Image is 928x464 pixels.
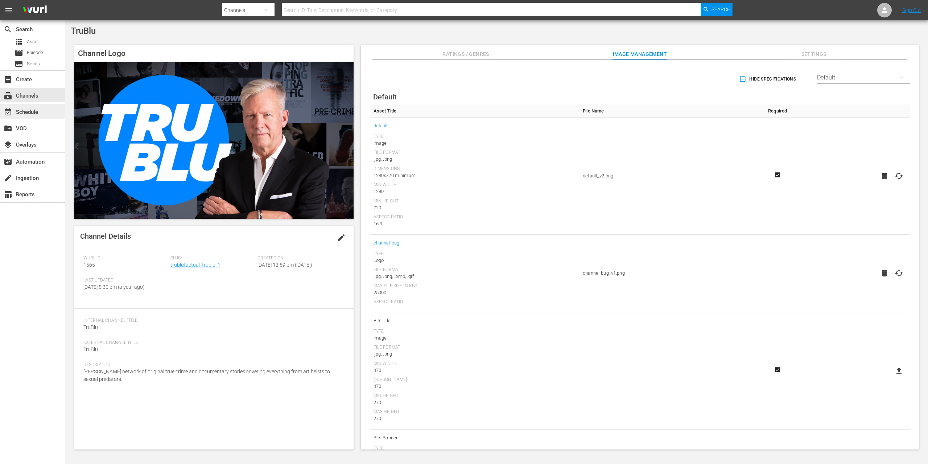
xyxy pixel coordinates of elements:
[374,220,576,227] div: 16:9
[74,45,354,62] h4: Channel Logo
[439,50,493,59] span: Ratings / Genres
[374,289,576,296] div: 25000
[4,190,12,199] span: Reports
[83,278,167,283] span: Last Updated:
[15,37,23,46] span: Asset
[701,3,733,16] button: Search
[83,346,98,352] span: TruBlu
[773,366,782,373] svg: Required
[773,172,782,178] svg: Required
[337,233,346,242] span: edit
[83,255,167,261] span: Wurl ID:
[4,108,12,116] span: Schedule
[579,104,755,118] th: File Name
[374,121,388,131] a: default
[27,38,39,45] span: Asset
[741,75,796,83] span: Hide Specifications
[738,69,799,89] button: Hide Specifications
[374,383,576,390] div: 470
[17,2,52,19] img: ans4CAIJ8jUAAAAAAAAAAAAAAAAAAAAAAAAgQb4GAAAAAAAAAAAAAAAAAAAAAAAAJMjXAAAAAAAAAAAAAAAAAAAAAAAAgAT5G...
[257,262,312,268] span: [DATE] 12:59 pm ([DATE])
[374,188,576,195] div: 1280
[787,50,841,59] span: Settings
[83,362,341,368] span: Description:
[4,157,12,166] span: Automation
[4,75,12,84] span: Create
[27,49,43,56] span: Episode
[374,166,576,172] div: Dimensions
[374,198,576,204] div: Min Height
[817,67,910,88] div: Default
[374,140,576,147] div: Image
[712,3,731,16] span: Search
[374,251,576,257] div: Type
[374,299,576,305] div: Aspect Ratio
[333,229,350,246] button: edit
[27,60,40,67] span: Series
[374,393,576,399] div: Min Height
[374,361,576,367] div: Min Width
[374,267,576,273] div: File Format
[71,26,96,36] span: TruBlu
[902,7,921,13] a: Sign Out
[374,172,576,179] div: 1280x720 minimum
[374,446,576,452] div: Type
[613,50,667,59] span: Image Management
[374,367,576,374] div: 470
[83,284,145,290] span: [DATE] 5:30 pm (a year ago)
[74,62,354,219] img: TruBlu
[374,214,576,220] div: Aspect Ratio
[374,257,576,264] div: Logo
[755,104,800,118] th: Required
[579,235,755,312] td: channel-bug_v1.png
[374,377,576,383] div: [PERSON_NAME]
[374,283,576,289] div: Max File Size In Kbs
[83,369,330,382] span: [PERSON_NAME] network of original true crime and documentary stories covering everything from art...
[374,345,576,350] div: File Format
[257,255,341,261] span: Created On:
[4,6,13,15] span: menu
[80,232,131,241] span: Channel Details
[579,118,755,235] td: default_v2.png
[374,329,576,334] div: Type
[83,340,341,346] span: External Channel Title:
[374,134,576,140] div: Type
[374,273,576,280] div: .jpg, .png, .bmp, .gif
[4,25,12,34] span: Search
[170,262,220,268] a: trublufactual_trublu_1
[374,316,576,325] span: Bits Tile
[374,156,576,163] div: .jpg, .png
[15,49,23,57] span: Episode
[374,204,576,212] div: 720
[170,255,254,261] span: Slug:
[374,334,576,342] div: Image
[374,433,576,443] span: Bits Banner
[83,262,95,268] span: 1565
[83,324,98,330] span: TruBlu
[4,91,12,100] span: Channels
[373,93,397,101] span: Default
[374,150,576,156] div: File Format
[374,238,400,248] a: channel-bug
[4,174,12,182] span: Ingestion
[374,399,576,406] div: 270
[83,318,341,324] span: Internal Channel Title:
[374,409,576,415] div: Max Height
[370,104,580,118] th: Asset Title
[15,59,23,68] span: Series
[4,140,12,149] span: Overlays
[374,415,576,422] div: 270
[4,124,12,133] span: VOD
[374,350,576,358] div: .jpg, .png
[374,182,576,188] div: Min Width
